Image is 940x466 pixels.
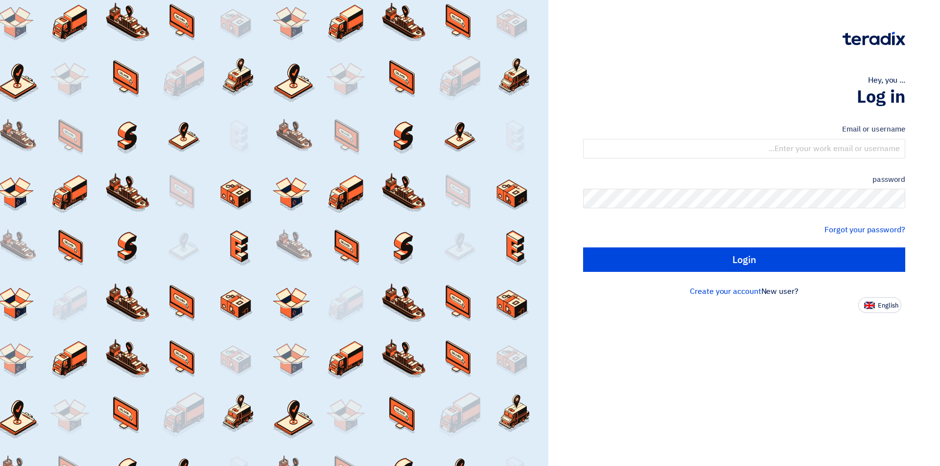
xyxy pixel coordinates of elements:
[872,174,905,185] font: password
[843,32,905,45] img: Teradix logo
[864,302,875,309] img: en-US.png
[857,84,905,110] font: Log in
[842,124,905,134] font: Email or username
[583,139,905,158] input: Enter your work email or username...
[690,286,761,297] a: Create your account
[824,224,905,236] a: Forgot your password?
[761,286,799,297] font: New user?
[878,301,898,310] font: English
[868,74,905,86] font: Hey, you ...
[858,297,901,313] button: English
[583,247,905,272] input: Login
